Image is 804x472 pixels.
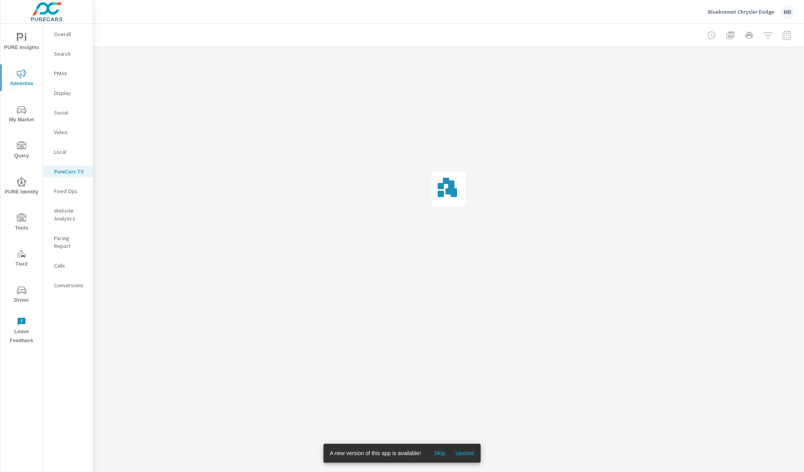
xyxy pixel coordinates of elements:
[3,105,40,124] span: My Market
[43,28,93,40] div: Overall
[43,166,93,177] div: PureCars TV
[54,207,87,222] p: Website Analytics
[3,213,40,233] span: Tools
[54,262,87,270] p: Calls
[3,177,40,197] span: PURE Identity
[54,234,87,250] p: Pacing Report
[54,69,87,77] p: PMAX
[54,148,87,156] p: Local
[3,69,40,88] span: Advertise
[43,107,93,118] div: Social
[430,450,449,457] span: Skip
[43,87,93,99] div: Display
[54,109,87,117] p: Social
[54,50,87,58] p: Search
[43,185,93,197] div: Fixed Ops
[43,126,93,138] div: Video
[54,30,87,38] p: Overall
[43,279,93,291] div: Conversions
[54,89,87,97] p: Display
[455,450,474,457] span: Update
[0,24,43,348] div: nav menu
[43,48,93,60] div: Search
[780,5,795,19] div: MR
[43,205,93,224] div: Website Analytics
[330,450,421,456] span: A new version of this app is available!
[3,141,40,160] span: Query
[54,281,87,289] p: Conversions
[708,8,774,15] p: Bluebonnet Chrysler Dodge
[3,286,40,305] span: Driver
[43,260,93,272] div: Calls
[43,232,93,252] div: Pacing Report
[54,128,87,136] p: Video
[427,447,452,459] button: Skip
[3,33,40,52] span: PURE Insights
[43,146,93,158] div: Local
[43,67,93,79] div: PMAX
[54,168,87,175] p: PureCars TV
[3,250,40,269] span: Tier2
[3,317,40,345] span: Leave Feedback
[54,187,87,195] p: Fixed Ops
[452,447,477,459] button: Update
